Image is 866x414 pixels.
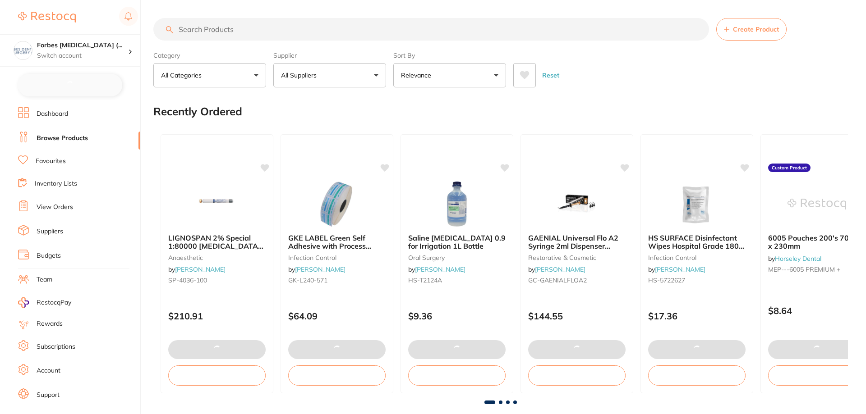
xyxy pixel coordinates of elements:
[168,277,266,284] small: SP-4036-100
[528,254,626,261] small: restorative & cosmetic
[153,51,266,59] label: Category
[408,277,506,284] small: HS-T2124A
[37,51,128,60] p: Switch account
[768,305,866,316] p: $8.64
[175,265,226,273] a: [PERSON_NAME]
[273,63,386,87] button: All Suppliers
[288,277,386,284] small: GK-L240-571
[528,277,626,284] small: GC-GAENIALFLOA2
[288,254,386,261] small: infection control
[295,265,345,273] a: [PERSON_NAME]
[18,12,76,23] img: Restocq Logo
[393,51,506,59] label: Sort By
[668,182,726,227] img: HS SURFACE Disinfectant Wipes Hospital Grade 180 Refills
[153,18,709,41] input: Search Products
[648,265,705,273] span: by
[188,182,246,227] img: LIGNOSPAN 2% Special 1:80000 adrenalin 2.2ml 2xBox 50 Blue
[168,311,266,321] p: $210.91
[548,182,606,227] img: GAENIAL Universal Flo A2 Syringe 2ml Dispenser Tipsx20
[288,311,386,321] p: $64.09
[408,234,506,250] b: Saline Sodium Chloride 0.9 for Irrigation 1L Bottle
[775,255,821,263] a: Horseley Dental
[648,254,746,261] small: infection control
[393,63,506,87] button: Relevance
[36,157,66,166] a: Favourites
[273,51,386,59] label: Supplier
[14,41,32,59] img: Forbes Dental Surgery (DentalTown 6)
[308,182,366,227] img: GKE LABEL Green Self Adhesive with Process Indicator x 750
[648,311,746,321] p: $17.36
[37,275,52,284] a: Team
[168,265,226,273] span: by
[768,164,811,173] label: Custom Product
[401,71,435,80] p: Relevance
[37,342,75,351] a: Subscriptions
[18,297,29,308] img: RestocqPay
[648,277,746,284] small: HS-5722627
[18,7,76,27] a: Restocq Logo
[655,265,705,273] a: [PERSON_NAME]
[37,366,60,375] a: Account
[37,391,60,400] a: Support
[788,182,846,227] img: 6005 Pouches 200's 70mm x 230mm
[37,41,128,50] h4: Forbes Dental Surgery (DentalTown 6)
[168,254,266,261] small: anaesthetic
[528,265,585,273] span: by
[37,227,63,236] a: Suppliers
[37,203,73,212] a: View Orders
[408,254,506,261] small: oral surgery
[37,319,63,328] a: Rewards
[288,234,386,250] b: GKE LABEL Green Self Adhesive with Process Indicator x 750
[528,311,626,321] p: $144.55
[281,71,320,80] p: All Suppliers
[415,265,465,273] a: [PERSON_NAME]
[153,63,266,87] button: All Categories
[768,255,821,263] span: by
[37,251,61,260] a: Budgets
[408,311,506,321] p: $9.36
[37,298,71,307] span: RestocqPay
[168,234,266,250] b: LIGNOSPAN 2% Special 1:80000 adrenalin 2.2ml 2xBox 50 Blue
[716,18,787,41] button: Create Product
[161,71,205,80] p: All Categories
[528,234,626,250] b: GAENIAL Universal Flo A2 Syringe 2ml Dispenser Tipsx20
[288,265,345,273] span: by
[18,297,71,308] a: RestocqPay
[35,179,77,188] a: Inventory Lists
[768,234,866,250] b: 6005 Pouches 200's 70mm x 230mm
[153,105,242,118] h2: Recently Ordered
[648,234,746,250] b: HS SURFACE Disinfectant Wipes Hospital Grade 180 Refills
[37,134,88,143] a: Browse Products
[408,265,465,273] span: by
[539,63,562,87] button: Reset
[768,266,866,273] small: MEP---6005 PREMIUM +
[37,109,68,118] a: Dashboard
[733,26,779,33] span: Create Product
[428,182,486,227] img: Saline Sodium Chloride 0.9 for Irrigation 1L Bottle
[535,265,585,273] a: [PERSON_NAME]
